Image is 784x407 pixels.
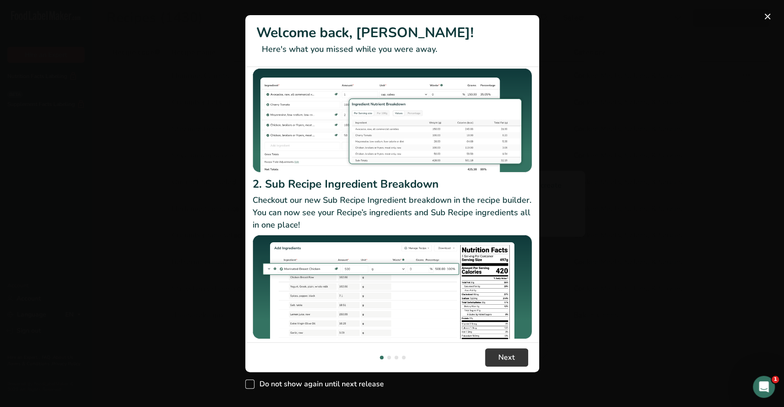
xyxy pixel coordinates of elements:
[498,352,515,363] span: Next
[485,348,528,367] button: Next
[253,176,532,192] h2: 2. Sub Recipe Ingredient Breakdown
[254,379,384,389] span: Do not show again until next release
[253,194,532,231] p: Checkout our new Sub Recipe Ingredient breakdown in the recipe builder. You can now see your Reci...
[772,376,779,383] span: 1
[253,235,532,339] img: Sub Recipe Ingredient Breakdown
[256,43,528,56] p: Here's what you missed while you were away.
[253,68,532,173] img: Duplicate Ingredients
[753,376,775,398] iframe: Intercom live chat
[256,22,528,43] h1: Welcome back, [PERSON_NAME]!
